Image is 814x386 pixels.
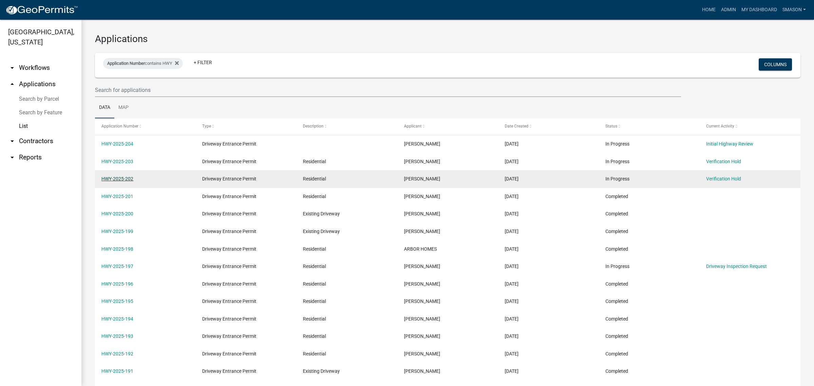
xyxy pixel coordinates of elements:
span: Applicant [404,124,422,129]
i: arrow_drop_down [8,137,16,145]
span: Residential [303,194,326,199]
span: Driveway Entrance Permit [202,281,256,287]
datatable-header-cell: Date Created [498,118,599,135]
datatable-header-cell: Type [196,118,296,135]
datatable-header-cell: Description [296,118,397,135]
span: Jessica Ritchie [404,211,440,216]
a: Map [114,97,133,119]
span: Jennifer DeLong [404,368,440,374]
a: Data [95,97,114,119]
span: Completed [605,298,628,304]
span: In Progress [605,176,629,181]
a: Verification Hold [706,176,741,181]
span: Residential [303,159,326,164]
a: Admin [718,3,739,16]
span: Status [605,124,617,129]
i: arrow_drop_up [8,80,16,88]
span: Residential [303,281,326,287]
span: Completed [605,281,628,287]
a: HWY-2025-202 [101,176,133,181]
button: Columns [759,58,792,71]
a: + Filter [188,56,217,69]
a: HWY-2025-201 [101,194,133,199]
span: Jessica Ritchie [404,229,440,234]
span: Completed [605,246,628,252]
span: Residential [303,176,326,181]
span: Completed [605,333,628,339]
span: Driveway Entrance Permit [202,194,256,199]
span: 09/08/2025 [505,194,519,199]
span: 09/10/2025 [505,176,519,181]
span: Application Number [101,124,138,129]
datatable-header-cell: Status [599,118,700,135]
span: Shane Weist [404,351,440,356]
span: 09/02/2025 [505,281,519,287]
span: Completed [605,194,628,199]
a: HWY-2025-196 [101,281,133,287]
i: arrow_drop_down [8,64,16,72]
span: Shane Weist [404,159,440,164]
a: HWY-2025-195 [101,298,133,304]
span: 09/04/2025 [505,246,519,252]
span: 08/28/2025 [505,298,519,304]
span: Jessica Ritchie [404,141,440,147]
span: Driveway Entrance Permit [202,141,256,147]
span: Beverly Wilson [404,264,440,269]
a: Driveway Inspection Request [706,264,767,269]
a: HWY-2025-192 [101,351,133,356]
span: Residential [303,264,326,269]
a: HWY-2025-194 [101,316,133,322]
a: HWY-2025-204 [101,141,133,147]
span: Residential [303,316,326,322]
span: Residential [303,351,326,356]
a: Home [699,3,718,16]
span: 09/05/2025 [505,229,519,234]
span: In Progress [605,141,629,147]
input: Search for applications [95,83,681,97]
a: HWY-2025-193 [101,333,133,339]
a: Smason [780,3,809,16]
span: 08/20/2025 [505,316,519,322]
span: Driveway Entrance Permit [202,246,256,252]
a: Verification Hold [706,159,741,164]
span: Existing Driveway [303,229,340,234]
div: contains HWY [103,58,183,69]
span: 08/18/2025 [505,368,519,374]
span: Driveway Entrance Permit [202,264,256,269]
span: 09/05/2025 [505,211,519,216]
a: Initial Highway Review [706,141,753,147]
datatable-header-cell: Applicant [397,118,498,135]
span: Driveway Entrance Permit [202,229,256,234]
h3: Applications [95,33,800,45]
datatable-header-cell: Application Number [95,118,196,135]
span: Driveway Entrance Permit [202,159,256,164]
span: Driveway Entrance Permit [202,211,256,216]
span: Completed [605,316,628,322]
a: HWY-2025-198 [101,246,133,252]
span: 08/19/2025 [505,351,519,356]
a: My Dashboard [739,3,780,16]
span: Date Created [505,124,528,129]
a: HWY-2025-203 [101,159,133,164]
span: Completed [605,351,628,356]
span: Jessica Ritchie [404,281,440,287]
span: Completed [605,211,628,216]
a: HWY-2025-199 [101,229,133,234]
span: Type [202,124,211,129]
span: Application Number [107,61,145,66]
span: Residential [303,298,326,304]
i: arrow_drop_down [8,153,16,161]
span: Shane Weist [404,298,440,304]
datatable-header-cell: Current Activity [700,118,800,135]
span: Driveway Entrance Permit [202,316,256,322]
span: Shane Weist [404,316,440,322]
span: Driveway Entrance Permit [202,298,256,304]
span: Residential [303,246,326,252]
span: In Progress [605,264,629,269]
span: Description [303,124,324,129]
span: Shane Weist [404,176,440,181]
span: Driveway Entrance Permit [202,333,256,339]
span: Completed [605,229,628,234]
span: 09/03/2025 [505,264,519,269]
span: 09/11/2025 [505,141,519,147]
